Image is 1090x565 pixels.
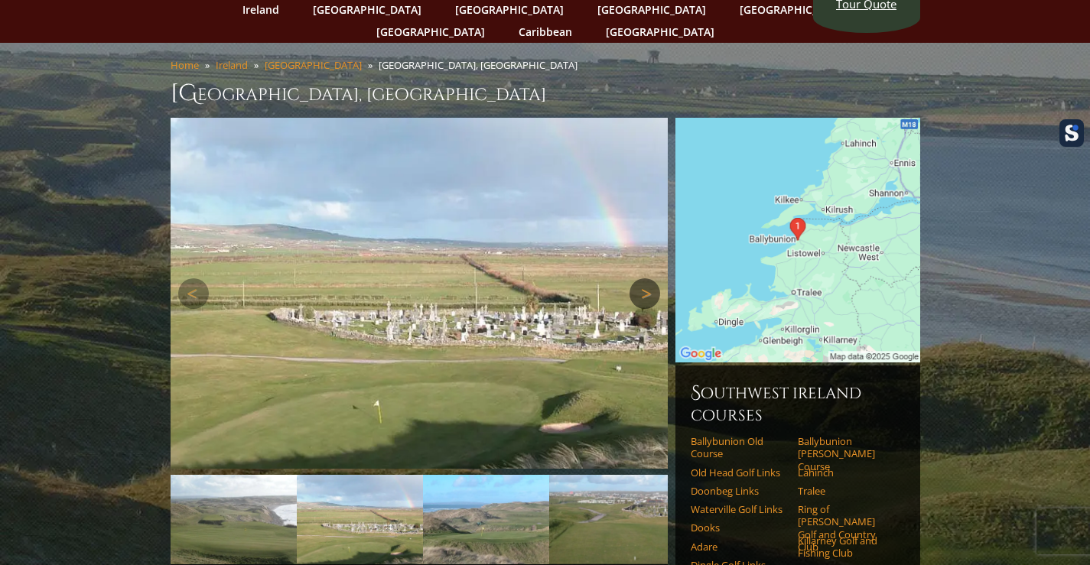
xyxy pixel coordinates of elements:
a: Caribbean [511,21,580,43]
a: Tralee [798,485,895,497]
a: [GEOGRAPHIC_DATA] [265,58,362,72]
h1: [GEOGRAPHIC_DATA], [GEOGRAPHIC_DATA] [171,78,920,109]
h6: Southwest Ireland Courses [691,381,905,426]
a: Ballybunion Old Course [691,435,788,460]
li: [GEOGRAPHIC_DATA], [GEOGRAPHIC_DATA] [379,58,584,72]
a: [GEOGRAPHIC_DATA] [598,21,722,43]
a: Adare [691,541,788,553]
a: Next [630,278,660,309]
a: Dooks [691,521,788,534]
a: Killarney Golf and Fishing Club [798,534,895,560]
a: Ring of [PERSON_NAME] Golf and Country Club [798,503,895,553]
a: Lahinch [798,466,895,479]
a: Doonbeg Links [691,485,788,497]
a: Ballybunion [PERSON_NAME] Course [798,435,895,472]
a: [GEOGRAPHIC_DATA] [369,21,493,43]
a: Waterville Golf Links [691,503,788,515]
a: Ireland [216,58,248,72]
a: Home [171,58,199,72]
a: Previous [178,278,209,309]
a: Old Head Golf Links [691,466,788,479]
img: Google Map of Sandhill Rd, Ballybunnion, Co. Kerry, Ireland [675,118,920,362]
